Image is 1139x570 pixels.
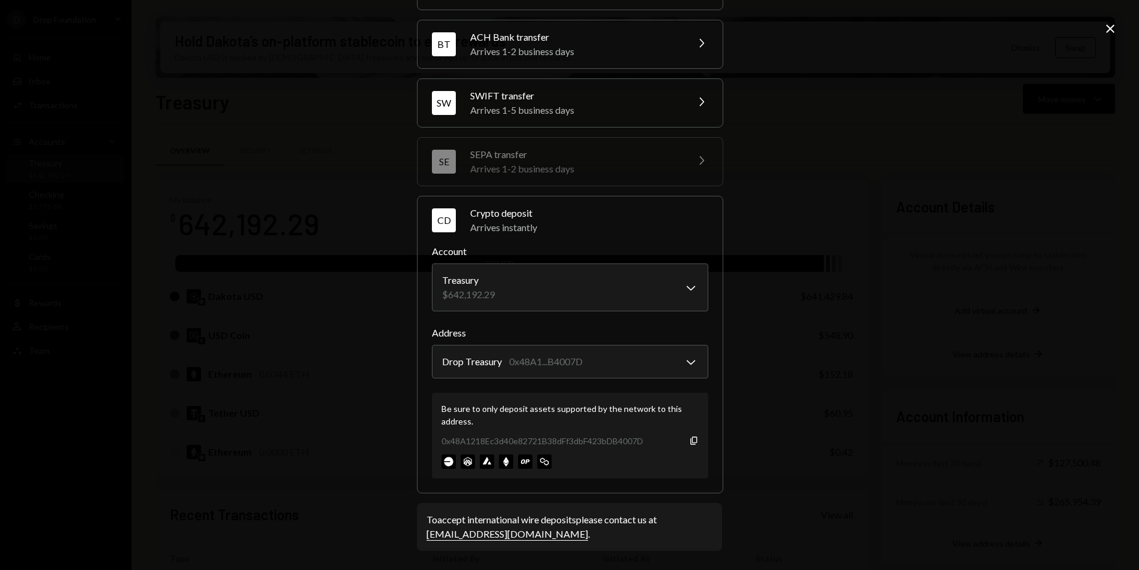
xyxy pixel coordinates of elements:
[418,20,723,68] button: BTACH Bank transferArrives 1-2 business days
[432,91,456,115] div: SW
[470,89,680,103] div: SWIFT transfer
[432,244,708,478] div: CDCrypto depositArrives instantly
[470,44,680,59] div: Arrives 1-2 business days
[461,454,475,469] img: arbitrum-mainnet
[470,103,680,117] div: Arrives 1-5 business days
[499,454,513,469] img: ethereum-mainnet
[441,454,456,469] img: base-mainnet
[537,454,552,469] img: polygon-mainnet
[441,435,643,447] div: 0x48A1218Ec3d40e82721B38dFf3dbF423bDB4007D
[470,162,680,176] div: Arrives 1-2 business days
[470,220,708,235] div: Arrives instantly
[432,150,456,174] div: SE
[441,402,699,427] div: Be sure to only deposit assets supported by the network to this address.
[418,196,723,244] button: CDCrypto depositArrives instantly
[432,32,456,56] div: BT
[427,528,588,541] a: [EMAIL_ADDRESS][DOMAIN_NAME]
[518,454,532,469] img: optimism-mainnet
[470,30,680,44] div: ACH Bank transfer
[427,513,712,541] div: To accept international wire deposits please contact us at .
[470,206,708,220] div: Crypto deposit
[432,326,708,340] label: Address
[432,263,708,311] button: Account
[509,354,583,369] div: 0x48A1...B4007D
[432,208,456,232] div: CD
[480,454,494,469] img: avalanche-mainnet
[432,244,708,259] label: Account
[418,138,723,186] button: SESEPA transferArrives 1-2 business days
[418,79,723,127] button: SWSWIFT transferArrives 1-5 business days
[432,345,708,378] button: Address
[470,147,680,162] div: SEPA transfer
